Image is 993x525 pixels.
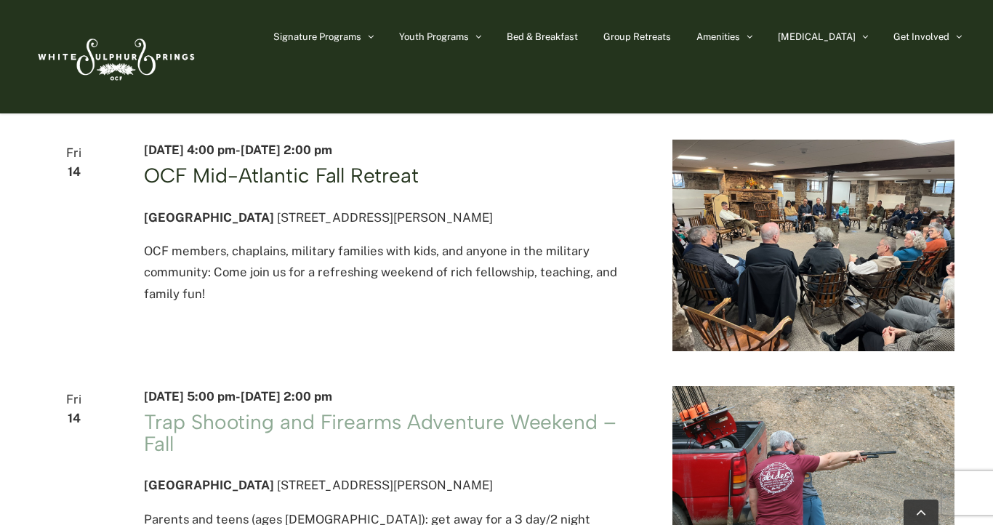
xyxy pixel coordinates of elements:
span: [GEOGRAPHIC_DATA] [144,478,274,492]
span: Youth Programs [399,32,469,41]
span: [MEDICAL_DATA] [778,32,856,41]
span: 14 [39,161,109,183]
span: [DATE] 4:00 pm [144,143,236,157]
span: Group Retreats [603,32,671,41]
span: Signature Programs [273,32,361,41]
span: [STREET_ADDRESS][PERSON_NAME] [277,478,493,492]
p: OCF members, chaplains, military families with kids, and anyone in the military community: Come j... [144,241,638,305]
span: Fri [39,389,109,410]
span: [GEOGRAPHIC_DATA] [144,210,274,225]
time: - [144,143,332,157]
img: FD95841C-0755-4637-9F23-7F34A25E6647_1_105_c [672,140,954,351]
span: [DATE] 2:00 pm [241,389,332,404]
span: Bed & Breakfast [507,32,578,41]
time: - [144,389,332,404]
span: 14 [39,408,109,429]
span: [STREET_ADDRESS][PERSON_NAME] [277,210,493,225]
span: [DATE] 5:00 pm [144,389,236,404]
a: Trap Shooting and Firearms Adventure Weekend – Fall [144,409,616,456]
a: OCF Mid-Atlantic Fall Retreat [144,163,418,188]
span: Fri [39,143,109,164]
img: White Sulphur Springs Logo [31,23,198,91]
span: Get Involved [893,32,949,41]
span: [DATE] 2:00 pm [241,143,332,157]
span: Amenities [696,32,740,41]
